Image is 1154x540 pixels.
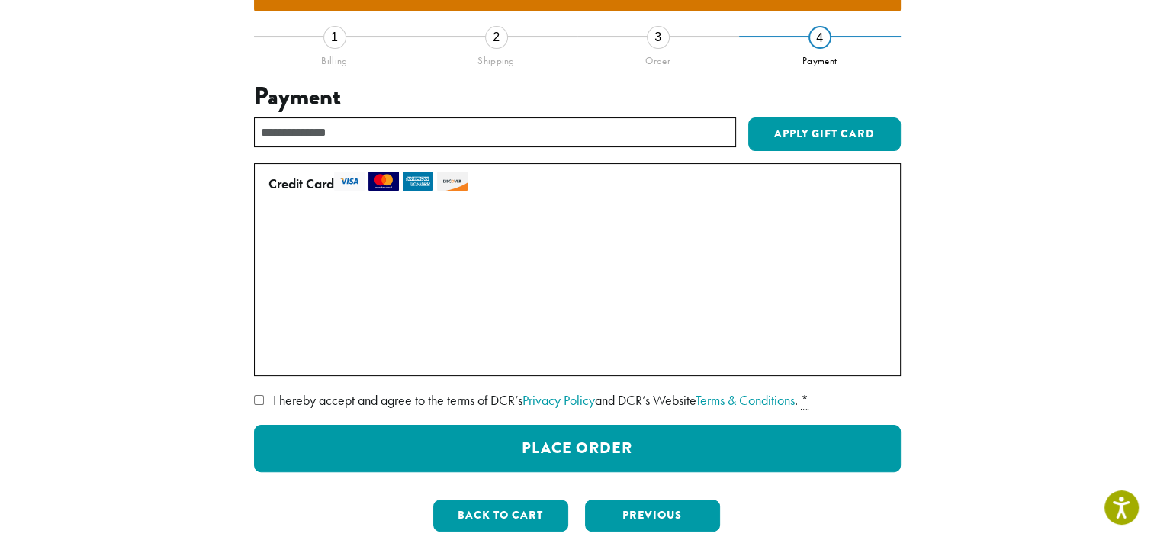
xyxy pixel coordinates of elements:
div: Payment [739,49,901,67]
button: Apply Gift Card [748,117,901,151]
div: 2 [485,26,508,49]
a: Privacy Policy [522,391,595,409]
button: Back to cart [433,500,568,532]
div: Order [577,49,739,67]
button: Previous [585,500,720,532]
span: I hereby accept and agree to the terms of DCR’s and DCR’s Website . [273,391,798,409]
div: 4 [808,26,831,49]
div: Billing [254,49,416,67]
input: I hereby accept and agree to the terms of DCR’sPrivacy Policyand DCR’s WebsiteTerms & Conditions. * [254,395,264,405]
label: Credit Card [268,172,880,196]
img: amex [403,172,433,191]
img: visa [334,172,365,191]
div: 3 [647,26,670,49]
img: mastercard [368,172,399,191]
button: Place Order [254,425,901,472]
a: Terms & Conditions [696,391,795,409]
div: 1 [323,26,346,49]
h3: Payment [254,82,901,111]
div: Shipping [416,49,577,67]
abbr: required [801,391,808,410]
img: discover [437,172,468,191]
